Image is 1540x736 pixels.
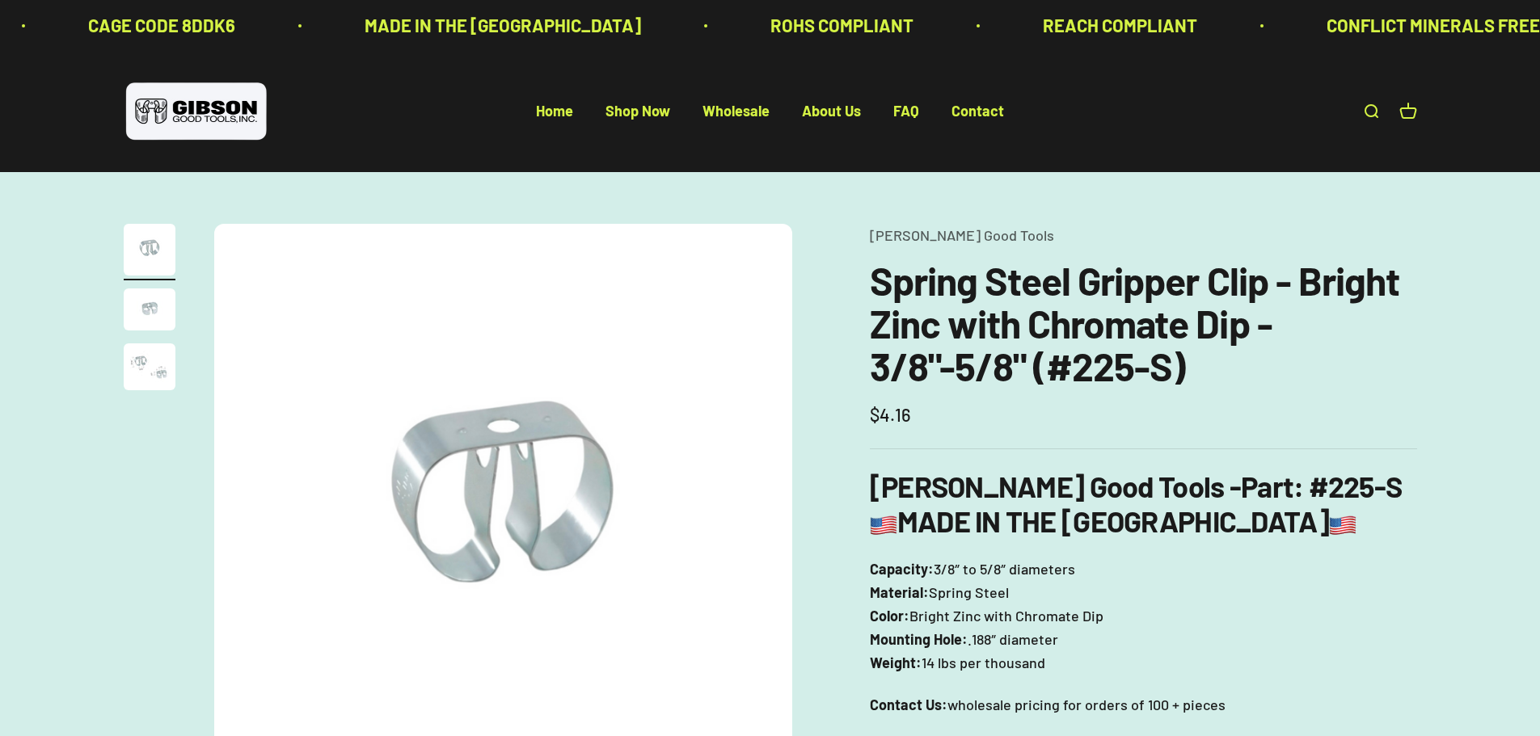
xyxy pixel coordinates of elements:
button: Go to item 3 [124,343,175,395]
button: Go to item 2 [124,288,175,335]
a: FAQ [893,103,919,120]
b: MADE IN THE [GEOGRAPHIC_DATA] [870,503,1356,538]
a: Shop Now [605,103,670,120]
p: ROHS COMPLIANT [756,11,899,40]
button: Go to item 1 [124,224,175,280]
strong: Color: [870,607,909,625]
img: Spring Steel Gripper Clip - Bright Zinc with Chromate Dip - 3/8"-5/8" (#225-S) [124,224,175,275]
p: CONFLICT MINERALS FREE [1312,11,1525,40]
p: 3/8″ to 5/8″ diameters Spring Steel Bright Zinc with Chromate Dip .188″ diameter 14 lbs per thousand [870,557,1417,674]
p: wholesale pricing for orders of 100 + pieces [870,693,1417,717]
strong: Material: [870,583,929,601]
span: Part [1241,469,1293,503]
img: close up of a spring steel gripper clip, tool clip, durable, secure holding, Excellent corrosion ... [124,288,175,330]
strong: Mounting Hole: [870,630,968,648]
strong: Capacity: [870,560,934,578]
a: About Us [802,103,861,120]
strong: Contact Us: [870,696,947,713]
sale-price: $4.16 [870,401,911,429]
p: MADE IN THE [GEOGRAPHIC_DATA] [350,11,627,40]
strong: Weight: [870,654,922,671]
a: Home [536,103,573,120]
a: [PERSON_NAME] Good Tools [870,226,1054,244]
p: CAGE CODE 8DDK6 [74,11,221,40]
a: Wholesale [702,103,770,120]
a: Contact [951,103,1004,120]
b: [PERSON_NAME] Good Tools - [870,469,1293,503]
img: close up of a spring steel gripper clip, tool clip, durable, secure holding, Excellent corrosion ... [124,343,175,390]
strong: : #225-S [1293,469,1402,503]
p: REACH COMPLIANT [1028,11,1183,40]
h1: Spring Steel Gripper Clip - Bright Zinc with Chromate Dip - 3/8"-5/8" (#225-S) [870,259,1417,387]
